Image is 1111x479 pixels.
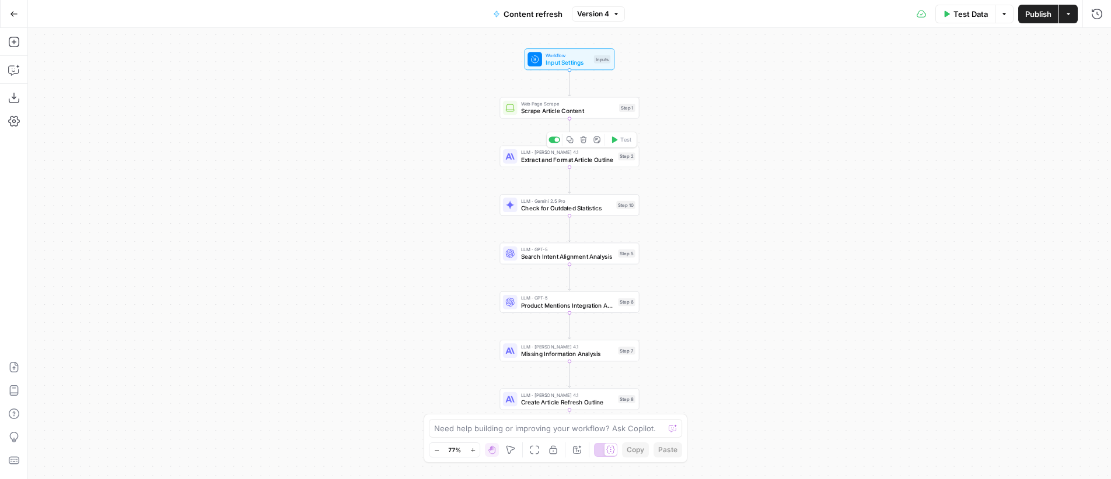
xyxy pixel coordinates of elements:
span: Search Intent Alignment Analysis [521,252,614,261]
div: LLM · Gemini 2.5 ProCheck for Outdated StatisticsStep 10 [499,194,639,216]
span: LLM · [PERSON_NAME] 4.1 [521,343,614,350]
div: WorkflowInput SettingsInputs [499,48,639,70]
div: LLM · [PERSON_NAME] 4.1Missing Information AnalysisStep 7 [499,340,639,361]
div: LLM · GPT-5Search Intent Alignment AnalysisStep 5 [499,242,639,264]
div: LLM · [PERSON_NAME] 4.1Extract and Format Article OutlineStep 2Test [499,146,639,167]
div: Step 8 [618,395,635,403]
span: Copy [627,445,644,455]
g: Edge from start to step_1 [568,70,571,96]
button: Test Data [935,5,995,23]
div: Step 6 [618,298,635,306]
span: Test [620,136,631,144]
g: Edge from step_6 to step_7 [568,313,571,339]
button: Test [607,134,635,146]
span: Check for Outdated Statistics [521,203,613,212]
div: Web Page ScrapeScrape Article ContentStep 1 [499,97,639,119]
span: Create Article Refresh Outline [521,398,614,407]
div: Step 7 [618,347,635,355]
span: LLM · GPT-5 [521,294,614,301]
button: Copy [622,442,649,457]
button: Paste [654,442,682,457]
div: LLM · [PERSON_NAME] 4.1Create Article Refresh OutlineStep 8 [499,388,639,410]
span: Missing Information Analysis [521,349,614,358]
div: Step 1 [619,104,635,112]
span: LLM · Gemini 2.5 Pro [521,198,613,205]
span: Product Mentions Integration Analysis [521,301,614,309]
g: Edge from step_10 to step_5 [568,216,571,242]
span: Workflow [546,52,590,59]
span: Test Data [953,8,988,20]
g: Edge from step_7 to step_8 [568,361,571,388]
div: Step 10 [616,201,635,209]
span: Scrape Article Content [521,107,616,115]
button: Publish [1018,5,1058,23]
button: Content refresh [486,5,570,23]
div: LLM · GPT-5Product Mentions Integration AnalysisStep 6 [499,291,639,313]
span: LLM · [PERSON_NAME] 4.1 [521,392,614,399]
span: Web Page Scrape [521,100,616,107]
g: Edge from step_5 to step_6 [568,265,571,291]
span: Content refresh [504,8,563,20]
span: Extract and Format Article Outline [521,155,614,164]
div: Step 2 [618,152,635,160]
div: Inputs [594,55,611,64]
span: LLM · GPT-5 [521,246,614,253]
span: Publish [1025,8,1051,20]
span: LLM · [PERSON_NAME] 4.1 [521,149,614,156]
span: Version 4 [577,9,609,19]
span: Input Settings [546,58,590,66]
button: Version 4 [572,6,625,22]
g: Edge from step_2 to step_10 [568,167,571,193]
span: Paste [658,445,677,455]
span: 77% [448,445,461,455]
div: Step 5 [618,249,635,258]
